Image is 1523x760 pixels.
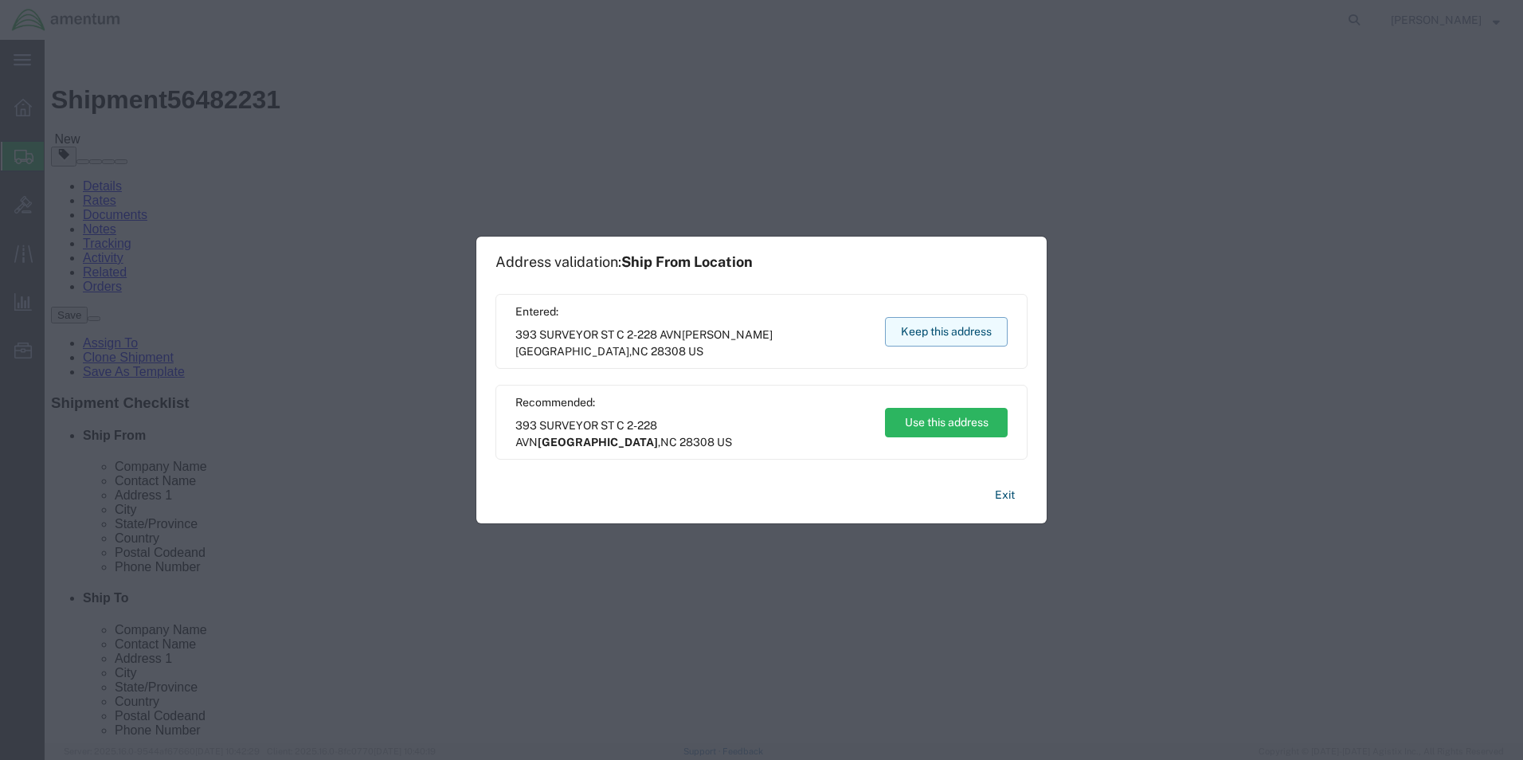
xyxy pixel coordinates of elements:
span: 393 SURVEYOR ST C 2-228 AVN , [515,417,870,451]
span: Recommended: [515,394,870,411]
span: [GEOGRAPHIC_DATA] [538,436,658,449]
button: Use this address [885,408,1008,437]
span: Ship From Location [621,253,753,270]
span: 28308 [679,436,715,449]
h1: Address validation: [495,253,753,271]
button: Keep this address [885,317,1008,347]
span: 393 SURVEYOR ST C 2-228 AVN , [515,327,870,360]
span: 28308 [651,345,686,358]
span: US [717,436,732,449]
button: Exit [982,481,1028,509]
span: US [688,345,703,358]
span: [PERSON_NAME][GEOGRAPHIC_DATA] [515,328,773,358]
span: NC [632,345,648,358]
span: NC [660,436,677,449]
span: Entered: [515,304,870,320]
